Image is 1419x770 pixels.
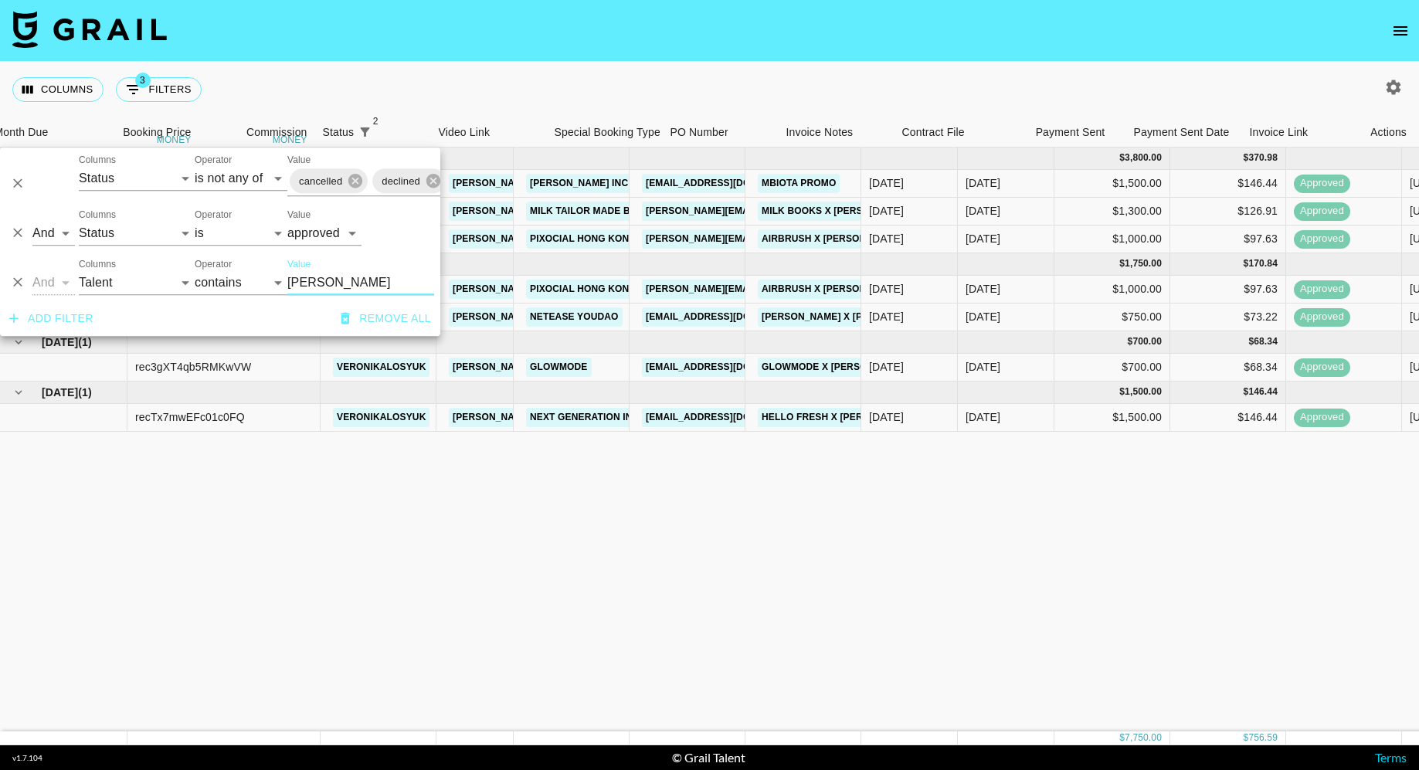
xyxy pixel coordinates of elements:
[135,359,251,375] div: rec3gXT4qb5RMKwVW
[869,231,904,246] div: 09/09/2025
[32,221,75,246] select: Logic operator
[1248,385,1278,399] div: 146.44
[966,281,1000,297] div: Aug '25
[642,280,973,299] a: [PERSON_NAME][EMAIL_ADDRESS][PERSON_NAME][DOMAIN_NAME]
[642,358,815,377] a: [EMAIL_ADDRESS][DOMAIN_NAME]
[758,229,925,249] a: AirBrush x [PERSON_NAME] (IG)
[1244,151,1249,165] div: $
[1170,226,1286,253] div: $97.63
[895,117,1010,148] div: Contract File
[758,280,948,299] a: AirBrush x [PERSON_NAME] (IG + TT)
[869,359,904,375] div: 16/06/2025
[1125,385,1162,399] div: 1,500.00
[966,175,1000,191] div: Sep '25
[79,153,116,166] label: Columns
[1054,198,1170,226] div: $1,300.00
[1248,731,1278,745] div: 756.59
[526,280,681,299] a: Pixocial Hong Kong Limited
[1119,151,1125,165] div: $
[869,281,904,297] div: 18/08/2025
[449,358,701,377] a: [PERSON_NAME][EMAIL_ADDRESS][DOMAIN_NAME]
[758,307,962,327] a: [PERSON_NAME] x [PERSON_NAME] (1 IG)
[1385,15,1416,46] button: open drawer
[1054,354,1170,382] div: $700.00
[758,408,970,427] a: Hello Fresh x [PERSON_NAME] (1IG + TT)
[642,174,815,193] a: [EMAIL_ADDRESS][DOMAIN_NAME]
[431,117,547,148] div: Video Link
[1248,335,1254,348] div: $
[79,257,116,270] label: Columns
[966,309,1000,324] div: Aug '25
[1054,276,1170,304] div: $1,000.00
[1370,117,1407,148] div: Actions
[779,117,895,148] div: Invoice Notes
[1170,304,1286,331] div: $73.22
[12,11,167,48] img: Grail Talent
[116,77,202,102] button: Show filters
[1054,304,1170,331] div: $750.00
[1170,198,1286,226] div: $126.91
[1294,176,1350,191] span: approved
[1244,731,1249,745] div: $
[6,271,29,294] button: Delete
[642,307,815,327] a: [EMAIL_ADDRESS][DOMAIN_NAME]
[1170,170,1286,198] div: $146.44
[1242,117,1358,148] div: Invoice Link
[42,334,78,350] span: [DATE]
[526,202,702,221] a: MILK Tailor Made Books Limited
[449,229,701,249] a: [PERSON_NAME][EMAIL_ADDRESS][DOMAIN_NAME]
[354,121,375,143] div: 2 active filters
[195,153,232,166] label: Operator
[246,117,307,148] div: Commission
[670,117,728,148] div: PO Number
[1254,335,1278,348] div: 68.34
[354,121,375,143] button: Show filters
[1294,282,1350,297] span: approved
[758,358,939,377] a: Glowmode x [PERSON_NAME] (1IG)
[526,307,623,327] a: NetEase YouDao
[1294,232,1350,246] span: approved
[12,753,42,763] div: v 1.7.104
[449,174,701,193] a: [PERSON_NAME][EMAIL_ADDRESS][DOMAIN_NAME]
[1250,117,1309,148] div: Invoice Link
[449,280,701,299] a: [PERSON_NAME][EMAIL_ADDRESS][DOMAIN_NAME]
[333,358,429,377] a: veronikalosyuk
[6,172,29,195] button: Delete
[449,307,701,327] a: [PERSON_NAME][EMAIL_ADDRESS][DOMAIN_NAME]
[79,208,116,221] label: Columns
[1134,117,1230,148] div: Payment Sent Date
[526,174,635,193] a: [PERSON_NAME] Inc.
[375,121,397,143] button: Sort
[1170,276,1286,304] div: $97.63
[1244,257,1249,270] div: $
[966,231,1000,246] div: Sep '25
[1294,310,1350,324] span: approved
[672,750,745,765] div: © Grail Talent
[1375,750,1407,765] a: Terms
[287,153,311,166] label: Value
[1248,151,1278,165] div: 370.98
[439,117,491,148] div: Video Link
[642,202,973,221] a: [PERSON_NAME][EMAIL_ADDRESS][PERSON_NAME][DOMAIN_NAME]
[902,117,965,148] div: Contract File
[8,382,29,403] button: hide children
[3,304,100,333] button: Add filter
[333,408,429,427] a: veronikalosyuk
[1125,731,1162,745] div: 7,750.00
[1294,204,1350,219] span: approved
[1119,731,1125,745] div: $
[1054,404,1170,432] div: $1,500.00
[42,385,78,400] span: [DATE]
[547,117,663,148] div: Special Booking Type
[526,229,681,249] a: Pixocial Hong Kong Limited
[78,334,92,350] span: ( 1 )
[372,172,429,190] span: declined
[135,73,151,88] span: 3
[1125,151,1162,165] div: 3,800.00
[290,172,351,190] span: cancelled
[157,135,192,144] div: money
[334,304,437,333] button: Remove all
[1244,385,1249,399] div: $
[1248,257,1278,270] div: 170.84
[290,168,368,193] div: cancelled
